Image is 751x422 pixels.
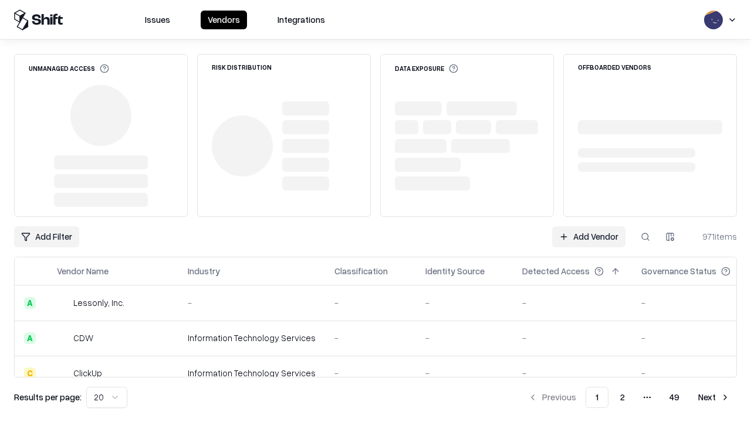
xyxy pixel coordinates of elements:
[14,226,79,247] button: Add Filter
[73,367,102,379] div: ClickUp
[641,297,749,309] div: -
[73,332,93,344] div: CDW
[270,11,332,29] button: Integrations
[24,367,36,379] div: C
[586,387,608,408] button: 1
[425,367,503,379] div: -
[641,367,749,379] div: -
[334,297,407,309] div: -
[57,367,69,379] img: ClickUp
[578,64,651,70] div: Offboarded Vendors
[641,265,716,277] div: Governance Status
[188,367,316,379] div: Information Technology Services
[57,297,69,309] img: Lessonly, Inc.
[334,367,407,379] div: -
[57,265,109,277] div: Vendor Name
[212,64,272,70] div: Risk Distribution
[188,297,316,309] div: -
[522,265,590,277] div: Detected Access
[522,297,623,309] div: -
[201,11,247,29] button: Vendors
[334,332,407,344] div: -
[138,11,177,29] button: Issues
[425,297,503,309] div: -
[690,230,737,243] div: 971 items
[188,265,220,277] div: Industry
[660,387,689,408] button: 49
[641,332,749,344] div: -
[522,332,623,344] div: -
[522,367,623,379] div: -
[188,332,316,344] div: Information Technology Services
[395,64,458,73] div: Data Exposure
[691,387,737,408] button: Next
[611,387,634,408] button: 2
[24,332,36,344] div: A
[29,64,109,73] div: Unmanaged Access
[521,387,737,408] nav: pagination
[14,391,82,403] p: Results per page:
[425,332,503,344] div: -
[425,265,485,277] div: Identity Source
[552,226,625,247] a: Add Vendor
[73,297,124,309] div: Lessonly, Inc.
[24,297,36,309] div: A
[334,265,388,277] div: Classification
[57,332,69,344] img: CDW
